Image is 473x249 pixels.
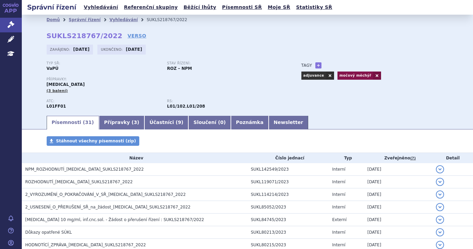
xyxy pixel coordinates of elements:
[436,203,444,211] button: detail
[329,153,364,163] th: Typ
[109,17,138,22] a: Vyhledávání
[47,17,60,22] a: Domů
[269,116,309,129] a: Newsletter
[147,15,196,25] li: SUKLS218767/2022
[47,89,68,93] span: (3 balení)
[25,205,190,209] span: 2_USNESENÍ_O_PŘERUŠENÍ_SŘ_na_žádost_OPDIVO_SUKLS218767_2022
[332,192,345,197] span: Interní
[25,180,133,184] span: ROZHODNUTÍ_OPDIVO_SUKLS218767_2022
[101,47,124,52] span: Ukončeno:
[301,61,312,69] h3: Tagy
[188,116,231,129] a: Sloučení (0)
[436,165,444,173] button: detail
[332,205,345,209] span: Interní
[364,176,433,188] td: [DATE]
[25,230,72,235] span: Důkazy opatřené SÚKL
[187,104,205,109] strong: nivolumab k léčbě metastazujícího kolorektálního karcinomu
[127,32,146,39] a: VERSO
[47,32,123,40] strong: SUKLS218767/2022
[332,230,345,235] span: Interní
[266,3,292,12] a: Moje SŘ
[69,17,101,22] a: Správní řízení
[47,104,66,109] strong: NIVOLUMAB
[134,120,137,125] span: 3
[47,99,160,103] p: ATC:
[85,120,92,125] span: 31
[47,116,99,129] a: Písemnosti (31)
[99,116,144,129] a: Přípravky (3)
[182,3,218,12] a: Běžící lhůty
[22,2,82,12] h2: Správní řízení
[332,243,345,247] span: Interní
[364,163,433,176] td: [DATE]
[47,66,59,71] strong: VaPÚ
[167,99,281,103] p: RS:
[25,217,204,222] span: Opdivo 10 mg/ml, inf.cnc.sol. - Žádost o přerušení řízení : SUKLS218767/2022
[337,72,373,80] a: močový měchýř
[47,61,160,65] p: Typ SŘ:
[22,153,248,163] th: Název
[248,153,329,163] th: Číslo jednací
[47,77,288,81] p: Přípravky:
[220,3,264,12] a: Písemnosti SŘ
[301,72,326,80] a: adjuvance
[248,188,329,201] td: SUKL114214/2023
[332,167,345,172] span: Interní
[436,190,444,199] button: detail
[220,120,224,125] span: 0
[364,188,433,201] td: [DATE]
[178,120,181,125] span: 9
[436,228,444,236] button: detail
[410,156,416,161] abbr: (?)
[332,180,345,184] span: Interní
[167,61,281,65] p: Stav řízení:
[364,214,433,226] td: [DATE]
[167,99,288,109] div: ,
[436,178,444,186] button: detail
[56,139,136,143] span: Stáhnout všechny písemnosti (zip)
[364,201,433,214] td: [DATE]
[47,136,140,146] a: Stáhnout všechny písemnosti (zip)
[436,216,444,224] button: detail
[294,3,334,12] a: Statistiky SŘ
[248,201,329,214] td: SUKL85052/2023
[332,217,346,222] span: Externí
[144,116,188,129] a: Účastníci (9)
[126,47,142,52] strong: [DATE]
[73,47,90,52] strong: [DATE]
[47,82,85,87] span: [MEDICAL_DATA]
[248,226,329,239] td: SUKL80213/2023
[436,241,444,249] button: detail
[50,47,72,52] span: Zahájeno:
[25,192,186,197] span: 2_VYROZUMĚNÍ_O_POKRAČOVÁNÍ_V_SŘ_OPDIVO_SUKLS218767_2022
[167,66,192,71] strong: ROZ – NPM
[25,167,144,172] span: NPM_ROZHODNUTÍ_OPDIVO_SUKLS218767_2022
[432,153,473,163] th: Detail
[231,116,269,129] a: Poznámka
[248,176,329,188] td: SUKL119071/2023
[122,3,180,12] a: Referenční skupiny
[248,214,329,226] td: SUKL84745/2023
[364,226,433,239] td: [DATE]
[248,163,329,176] td: SUKL142549/2023
[167,104,186,109] strong: nivolumab
[364,153,433,163] th: Zveřejněno
[82,3,120,12] a: Vyhledávání
[25,243,146,247] span: HODNOTÍCÍ_ZPRÁVA_OPDIVO_SUKLS218767_2022
[315,62,321,68] a: +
